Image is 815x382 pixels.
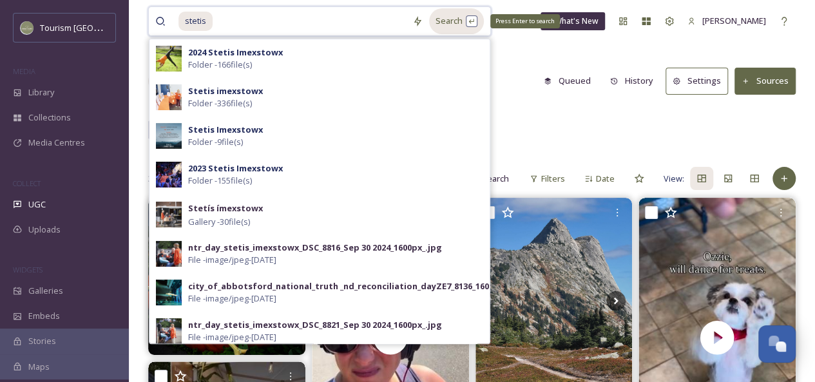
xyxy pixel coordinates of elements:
span: Folder - 336 file(s) [188,97,252,110]
span: Galleries [28,285,63,297]
button: Queued [537,68,597,93]
img: 14967357-0617-40be-8ff8-88dcf355d0c2.jpg [156,162,182,187]
button: Settings [666,68,728,94]
span: Uploads [28,224,61,236]
span: Maps [28,361,50,373]
strong: Stetis Imexstowx [188,124,263,135]
div: city_of_abbotsford_national_truth _nd_reconciliation_dayZE7_8136_1600px_.jpg [188,280,524,292]
img: 3d9064ec-eabc-4651-8890-2810292db7f0.jpg [156,202,182,227]
span: [PERSON_NAME] [702,15,766,26]
img: Abbotsford_Snapsea.png [21,21,34,34]
div: Press Enter to search [490,14,560,28]
a: Queued [537,68,604,93]
strong: 2024 Stetis Imexstowx [188,46,283,58]
span: File - image/jpeg - [DATE] [188,331,276,343]
img: 2b1f21dd-a7c0-4eff-803a-91f722f677e7.jpg [156,318,182,344]
button: History [604,68,660,93]
span: File - image/jpeg - [DATE] [188,254,276,266]
span: stetis [178,12,213,30]
img: 6a759194-2123-4349-b37d-006726016720.jpg [156,123,182,149]
span: Collections [28,111,71,124]
input: Search [475,166,517,191]
span: COLLECT [13,178,41,188]
span: Tourism [GEOGRAPHIC_DATA] [40,21,155,33]
button: Open Chat [758,325,796,363]
span: Gallery - 30 file(s) [188,216,250,228]
a: [PERSON_NAME] [681,8,772,33]
span: UGC [28,198,46,211]
span: 3.4k posts [148,173,186,185]
img: Fozzy is taping at 950 lbs and Miss Piggy at around 870. We will bring them to the yard next week... [148,198,305,355]
span: Date [596,173,615,185]
span: Folder - 166 file(s) [188,59,252,71]
span: Folder - 155 file(s) [188,175,252,187]
img: 5325f38e-2e94-4fcc-8d89-3e36ce7e95ff.jpg [156,280,182,305]
img: ade3ac3b-3df7-454e-b1ee-aadff5a8086b.jpg [156,46,182,72]
img: 542a43a2-830a-4c4b-aefa-bc2b1cd591b4.jpg [156,241,182,267]
a: What's New [541,12,605,30]
span: Stories [28,335,56,347]
strong: Stetís ímexstowx [188,202,263,214]
span: WIDGETS [13,265,43,274]
span: Folder - 9 file(s) [188,136,243,148]
span: Embeds [28,310,60,322]
div: ntr_day_stetis_imexstowx_DSC_8821_Sep 30 2024_1600px_.jpg [188,319,442,331]
span: MEDIA [13,66,35,76]
div: Search [429,8,484,33]
a: History [604,68,666,93]
strong: Stetis imexstowx [188,85,263,97]
span: Library [28,86,54,99]
img: cc525257-685c-44d8-8f58-233dde64f556.jpg [156,84,182,110]
span: View: [664,173,684,185]
div: ntr_day_stetis_imexstowx_DSC_8816_Sep 30 2024_1600px_.jpg [188,242,442,254]
span: Media Centres [28,137,85,149]
strong: 2023 Stetis Imexstowx [188,162,283,174]
button: Sources [734,68,796,94]
a: Settings [666,68,734,94]
span: File - image/jpeg - [DATE] [188,292,276,305]
span: Filters [541,173,565,185]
